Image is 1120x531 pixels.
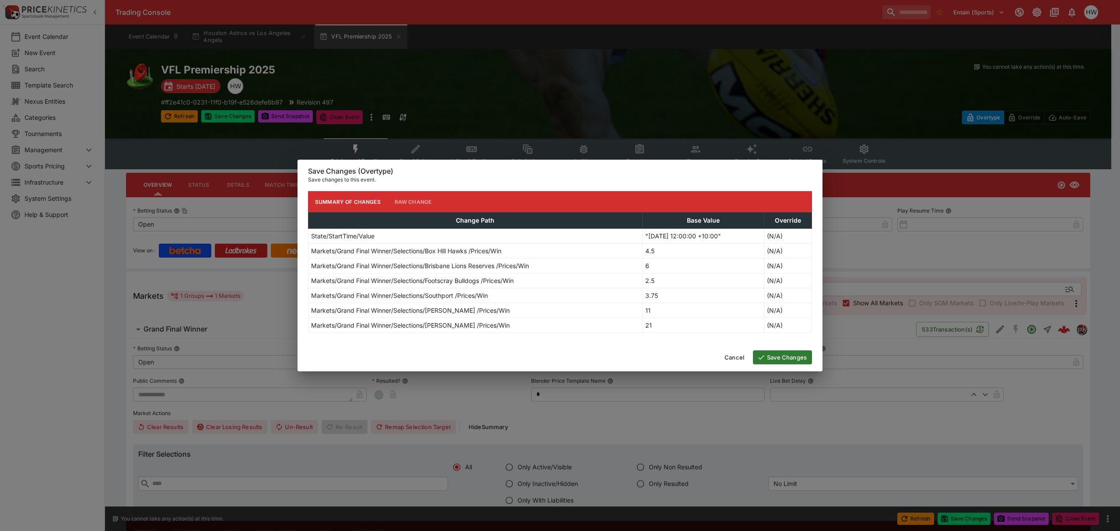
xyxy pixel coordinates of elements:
button: Summary of Changes [308,191,388,212]
td: "[DATE] 12:00:00 +10:00" [642,229,764,244]
p: Save changes to this event. [308,175,812,184]
td: 11 [642,303,764,318]
td: (N/A) [764,229,812,244]
button: Raw Change [388,191,439,212]
p: State/StartTime/Value [311,231,374,241]
td: 6 [642,259,764,273]
td: 4.5 [642,244,764,259]
td: 2.5 [642,273,764,288]
p: Markets/Grand Final Winner/Selections/[PERSON_NAME] /Prices/Win [311,321,510,330]
td: (N/A) [764,318,812,333]
td: (N/A) [764,259,812,273]
th: Base Value [642,213,764,229]
td: 3.75 [642,288,764,303]
button: Save Changes [753,350,812,364]
td: (N/A) [764,288,812,303]
h6: Save Changes (Overtype) [308,167,812,176]
th: Change Path [308,213,643,229]
p: Markets/Grand Final Winner/Selections/[PERSON_NAME] /Prices/Win [311,306,510,315]
td: 21 [642,318,764,333]
td: (N/A) [764,244,812,259]
p: Markets/Grand Final Winner/Selections/Footscray Bulldogs /Prices/Win [311,276,514,285]
p: Markets/Grand Final Winner/Selections/Box Hill Hawks /Prices/Win [311,246,501,255]
td: (N/A) [764,273,812,288]
th: Override [764,213,812,229]
p: Markets/Grand Final Winner/Selections/Southport /Prices/Win [311,291,488,300]
p: Markets/Grand Final Winner/Selections/Brisbane Lions Reserves /Prices/Win [311,261,529,270]
button: Cancel [719,350,749,364]
td: (N/A) [764,303,812,318]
